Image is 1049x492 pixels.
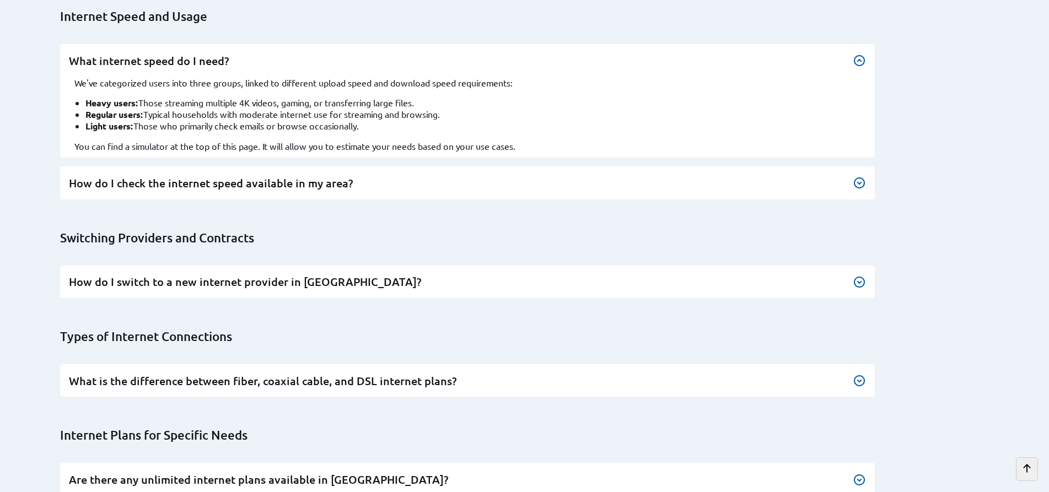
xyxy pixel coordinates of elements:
[85,109,143,120] b: Regular users:
[60,230,998,246] h2: Switching Providers and Contracts
[853,275,866,289] img: Button to expand the text
[85,120,860,132] li: Those who primarily check emails or browse occasionally.
[853,473,866,486] img: Button to expand the text
[69,274,866,289] h3: How do I switch to a new internet provider in [GEOGRAPHIC_DATA]?
[69,53,866,68] h3: What internet speed do I need?
[85,120,133,132] b: Light users:
[60,329,998,344] h2: Types of Internet Connections
[74,140,860,152] p: You can find a simulator at the top of this page. It will allow you to estimate your needs based ...
[85,97,138,109] b: Heavy users:
[69,374,866,388] h3: What is the difference between fiber, coaxial cable, and DSL internet plans?
[60,9,998,24] h2: Internet Speed and Usage
[69,176,866,191] h3: How do I check the internet speed available in my area?
[85,97,860,109] li: Those streaming multiple 4K videos, gaming, or transferring large files.
[69,472,866,487] h3: Are there any unlimited internet plans available in [GEOGRAPHIC_DATA]?
[85,109,860,120] li: Typical households with moderate internet use for streaming and browsing.
[853,176,866,190] img: Button to expand the text
[853,374,866,387] img: Button to expand the text
[60,428,998,443] h2: Internet Plans for Specific Needs
[74,77,860,88] p: We've categorized users into three groups, linked to different upload speed and download speed re...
